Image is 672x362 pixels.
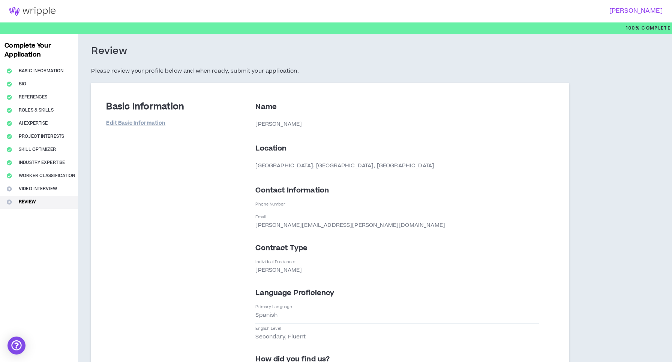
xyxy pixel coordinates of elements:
[91,45,127,58] h3: Review
[255,332,305,341] p: Secondary, Fluent
[255,288,539,298] p: Language Proficiency
[255,326,280,331] p: English Level
[331,7,663,15] h3: [PERSON_NAME]
[255,311,277,320] p: Spanish
[255,243,539,253] p: Contract Type
[7,337,25,355] div: Open Intercom Messenger
[91,67,569,76] h5: Please review your profile below and when ready, submit your application.
[626,22,670,34] p: 100%
[640,25,670,31] span: Complete
[255,214,265,220] p: Email
[106,102,184,112] h3: Basic Information
[255,185,539,196] p: Contact Information
[106,117,165,130] a: Edit Basic Information
[255,161,539,170] p: [GEOGRAPHIC_DATA], [GEOGRAPHIC_DATA], [GEOGRAPHIC_DATA]
[255,102,539,112] p: Name
[255,259,295,265] p: Individual Freelancer
[255,120,539,129] p: [PERSON_NAME]
[255,304,292,310] p: Primary Language
[255,143,539,154] p: Location
[255,221,445,230] p: [PERSON_NAME][EMAIL_ADDRESS][PERSON_NAME][DOMAIN_NAME]
[1,41,76,59] h3: Complete Your Application
[255,266,302,275] p: [PERSON_NAME]
[255,201,285,207] p: Phone Number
